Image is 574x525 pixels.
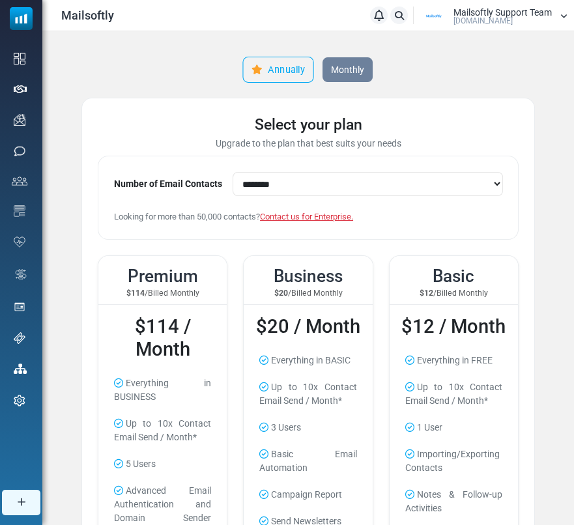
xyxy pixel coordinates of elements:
[109,412,216,449] li: Up to 10x Contact Email Send / Month*
[114,177,222,191] label: Number of Email Contacts
[14,145,25,157] img: sms-icon.png
[98,114,519,137] div: Select your plan
[254,287,362,299] small: /Billed Monthly
[453,17,513,25] span: [DOMAIN_NAME]
[254,348,362,373] li: Everything in BASIC
[14,205,25,217] img: email-templates-icon.svg
[400,483,508,520] li: Notes & Follow-up Activities
[114,212,353,221] span: Looking for more than 50,000 contacts?
[98,137,519,150] div: Upgrade to the plan that best suits your needs
[400,287,508,299] small: /Billed Monthly
[400,375,508,413] li: Up to 10x Contact Email Send / Month*
[433,266,474,286] span: Basic
[10,7,33,30] img: mailsoftly_icon_blue_white.svg
[14,301,25,313] img: landing_pages.svg
[420,289,433,298] strong: $12
[418,7,567,26] a: User Logo Mailsoftly Support Team [DOMAIN_NAME]
[254,416,362,440] li: 3 Users
[109,371,216,409] li: Everything in BUSINESS
[14,332,25,344] img: support-icon.svg
[274,266,343,286] span: Business
[14,395,25,406] img: settings-icon.svg
[61,7,114,24] span: Mailsoftly
[14,236,25,247] img: domain-health-icon.svg
[260,212,353,221] a: Contact us for Enterprise.
[254,375,362,413] li: Up to 10x Contact Email Send / Month*
[128,266,198,286] span: Premium
[14,267,28,282] img: workflow.svg
[323,57,373,82] a: Monthly
[400,442,508,480] li: Importing/Exporting Contacts
[400,315,508,338] h2: $12 / Month
[12,177,27,186] img: contacts-icon.svg
[254,315,362,338] h2: $20 / Month
[254,483,362,507] li: Campaign Report
[109,315,216,361] h2: $114 / Month
[400,348,508,373] li: Everything in FREE
[400,416,508,440] li: 1 User
[126,289,145,298] strong: $114
[109,452,216,476] li: 5 Users
[109,287,216,299] small: /Billed Monthly
[242,57,313,83] a: Annually
[14,114,25,126] img: campaigns-icon.png
[254,442,362,480] li: Basic Email Automation
[274,289,287,298] strong: $20
[418,7,450,26] img: User Logo
[14,53,25,64] img: dashboard-icon.svg
[453,8,552,17] span: Mailsoftly Support Team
